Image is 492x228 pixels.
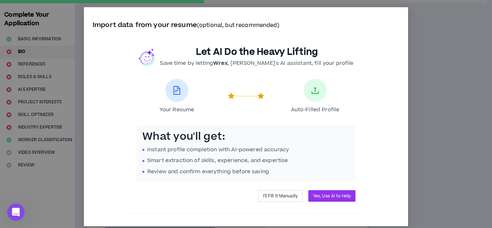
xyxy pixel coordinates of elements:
b: Wrex [213,59,228,67]
span: star [258,93,264,99]
small: (optional, but recommended) [197,22,279,29]
h2: Let AI Do the Heavy Lifting [160,46,353,58]
span: star [228,93,234,99]
h3: What you'll get: [142,131,350,143]
img: wrex.png [138,48,156,66]
li: Review and confirm everything before saving [142,168,350,176]
iframe: Intercom live chat [7,204,24,221]
li: Smart extraction of skills, experience, and expertise [142,157,350,165]
span: Your Resume [160,106,194,113]
button: I'll Fill It Manually [258,190,303,202]
li: Instant profile completion with AI-powered accuracy [142,146,350,154]
button: Yes, Use AI to Help [308,190,355,202]
span: upload [311,86,319,95]
span: Yes, Use AI to Help [313,193,351,200]
button: Close [389,7,408,27]
p: Save time by letting , [PERSON_NAME]'s AI assistant, fill your profile [160,59,353,67]
p: Import data from your resume [93,20,399,31]
span: file-text [173,86,181,95]
span: I'll Fill It Manually [263,193,298,200]
span: Auto-Filled Profile [291,106,340,113]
